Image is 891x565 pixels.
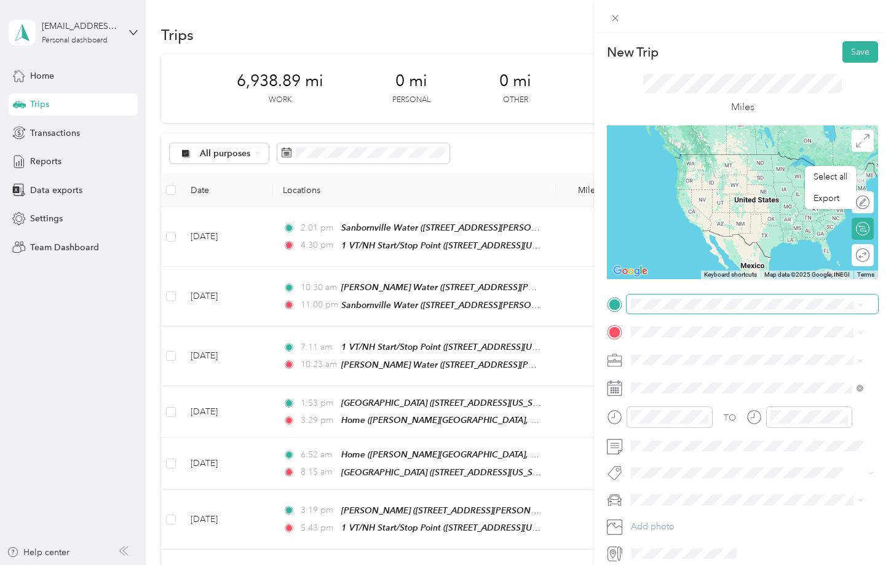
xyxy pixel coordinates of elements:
button: Add photo [627,518,878,535]
iframe: Everlance-gr Chat Button Frame [822,496,891,565]
img: Google [610,263,651,279]
span: Map data ©2025 Google, INEGI [764,271,850,278]
div: TO [724,411,736,424]
button: Save [842,41,878,63]
span: Select all [814,172,847,182]
p: New Trip [607,44,659,61]
a: Open this area in Google Maps (opens a new window) [610,263,651,279]
span: Export [814,193,839,203]
p: Miles [731,100,754,115]
button: Keyboard shortcuts [704,271,757,279]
